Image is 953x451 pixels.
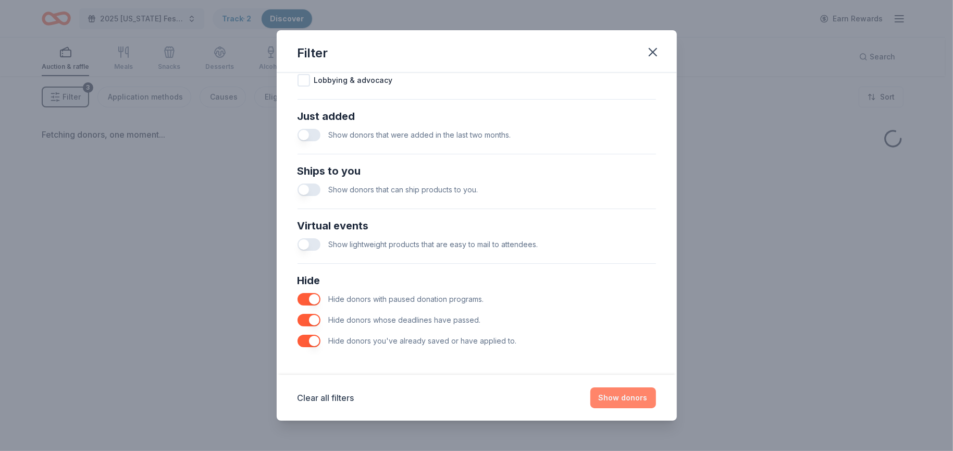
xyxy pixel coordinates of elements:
span: Show donors that were added in the last two months. [329,130,511,139]
button: Clear all filters [298,392,354,404]
div: Virtual events [298,217,656,234]
span: Lobbying & advocacy [314,74,393,87]
span: Hide donors whose deadlines have passed. [329,315,481,324]
div: Hide [298,272,656,289]
span: Hide donors with paused donation programs. [329,295,484,303]
button: Show donors [590,387,656,408]
span: Show lightweight products that are easy to mail to attendees. [329,240,538,249]
span: Hide donors you've already saved or have applied to. [329,336,517,345]
span: Show donors that can ship products to you. [329,185,478,194]
div: Filter [298,45,328,62]
div: Just added [298,108,656,125]
div: Ships to you [298,163,656,179]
